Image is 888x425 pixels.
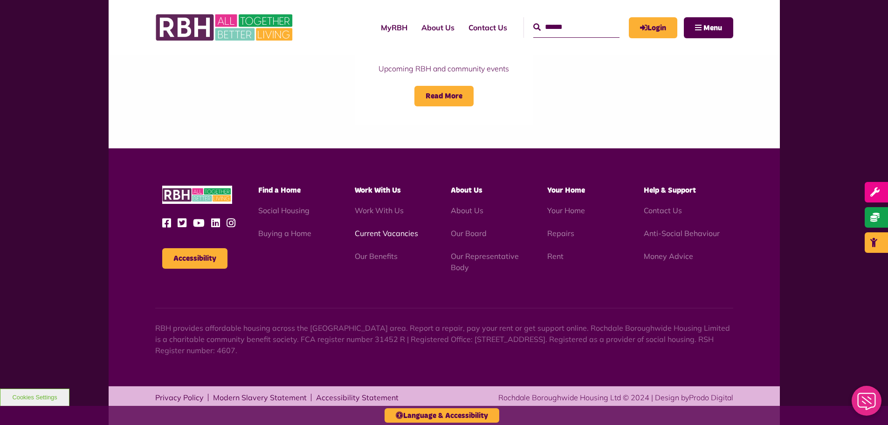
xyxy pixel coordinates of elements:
[155,394,204,401] a: Privacy Policy
[414,86,474,106] span: Read More
[461,15,514,40] a: Contact Us
[644,206,682,215] a: Contact Us
[355,251,398,261] a: Our Benefits
[162,248,227,269] button: Accessibility
[547,187,585,194] span: Your Home
[689,393,733,402] a: Prodo Digital - open in a new tab
[547,206,585,215] a: Your Home
[547,229,574,238] a: Repairs
[258,206,310,215] a: Social Housing - open in a new tab
[451,206,483,215] a: About Us
[155,9,295,46] img: RBH
[355,206,404,215] a: Work With Us
[533,17,620,37] input: Search
[355,187,401,194] span: Work With Us
[451,251,519,272] a: Our Representative Body
[629,17,677,38] a: MyRBH
[213,394,307,401] a: Modern Slavery Statement - open in a new tab
[846,383,888,425] iframe: Netcall Web Assistant for live chat
[498,392,733,403] div: Rochdale Boroughwide Housing Ltd © 2024 | Design by
[373,63,515,74] p: Upcoming RBH and community events
[162,186,232,204] img: RBH
[355,229,418,238] a: Current Vacancies
[644,187,696,194] span: Help & Support
[644,251,693,261] a: Money Advice
[155,322,733,356] p: RBH provides affordable housing across the [GEOGRAPHIC_DATA] area. Report a repair, pay your rent...
[703,24,722,32] span: Menu
[316,394,399,401] a: Accessibility Statement
[451,229,487,238] a: Our Board
[547,251,564,261] a: Rent
[385,408,499,423] button: Language & Accessibility
[684,17,733,38] button: Navigation
[258,229,311,238] a: Buying a Home
[374,15,414,40] a: MyRBH
[644,229,720,238] a: Anti-Social Behaviour
[414,15,461,40] a: About Us
[451,187,482,194] span: About Us
[258,187,301,194] span: Find a Home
